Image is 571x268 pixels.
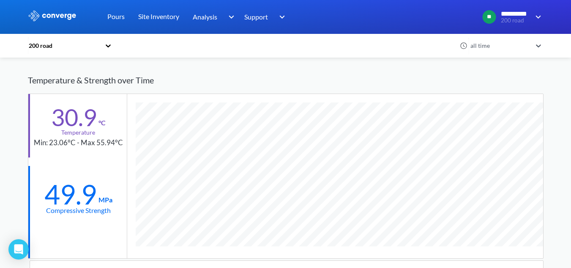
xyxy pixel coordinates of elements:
div: 30.9 [51,107,97,128]
img: downArrow.svg [274,12,287,22]
img: icon-clock.svg [460,42,467,50]
span: Analysis [193,11,217,22]
img: downArrow.svg [530,12,544,22]
div: 200 road [28,41,101,50]
div: Min: 23.06°C - Max 55.94°C [34,137,123,149]
span: Support [244,11,268,22]
div: Open Intercom Messenger [8,239,29,260]
div: Temperature & Strength over Time [28,67,544,94]
div: 49.9 [44,184,97,205]
div: Temperature [61,128,95,137]
img: logo_ewhite.svg [28,10,77,21]
span: 200 road [501,17,530,24]
div: all time [468,41,532,50]
div: Compressive Strength [46,205,111,216]
img: downArrow.svg [223,12,236,22]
